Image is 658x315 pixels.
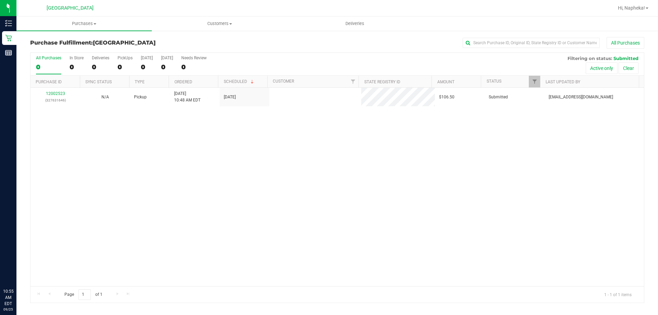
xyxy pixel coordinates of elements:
[7,260,27,281] iframe: Resource center
[549,94,613,100] span: [EMAIL_ADDRESS][DOMAIN_NAME]
[47,5,94,11] span: [GEOGRAPHIC_DATA]
[586,62,618,74] button: Active only
[487,79,501,84] a: Status
[70,63,84,71] div: 0
[20,259,28,267] iframe: Resource center unread badge
[619,62,638,74] button: Clear
[101,94,109,100] button: N/A
[135,80,145,84] a: Type
[46,91,65,96] a: 12002523
[181,63,207,71] div: 0
[613,56,638,61] span: Submitted
[118,63,133,71] div: 0
[618,5,645,11] span: Hi, Napheka!
[3,288,13,307] p: 10:55 AM EDT
[85,80,112,84] a: Sync Status
[152,21,287,27] span: Customers
[607,37,644,49] button: All Purchases
[5,35,12,41] inline-svg: Retail
[161,56,173,60] div: [DATE]
[546,80,580,84] a: Last Updated By
[59,289,108,300] span: Page of 1
[92,63,109,71] div: 0
[36,56,61,60] div: All Purchases
[101,95,109,99] span: Not Applicable
[30,40,235,46] h3: Purchase Fulfillment:
[16,21,152,27] span: Purchases
[489,94,508,100] span: Submitted
[16,16,152,31] a: Purchases
[141,56,153,60] div: [DATE]
[463,38,600,48] input: Search Purchase ID, Original ID, State Registry ID or Customer Name...
[35,97,76,104] p: (327631646)
[273,79,294,84] a: Customer
[5,49,12,56] inline-svg: Reports
[287,16,423,31] a: Deliveries
[161,63,173,71] div: 0
[3,307,13,312] p: 09/25
[529,76,540,87] a: Filter
[36,80,62,84] a: Purchase ID
[181,56,207,60] div: Needs Review
[599,289,637,300] span: 1 - 1 of 1 items
[93,39,156,46] span: [GEOGRAPHIC_DATA]
[224,94,236,100] span: [DATE]
[70,56,84,60] div: In Store
[118,56,133,60] div: PickUps
[347,76,358,87] a: Filter
[224,79,255,84] a: Scheduled
[152,16,287,31] a: Customers
[174,90,200,104] span: [DATE] 10:48 AM EDT
[92,56,109,60] div: Deliveries
[174,80,192,84] a: Ordered
[36,63,61,71] div: 0
[364,80,400,84] a: State Registry ID
[437,80,454,84] a: Amount
[5,20,12,27] inline-svg: Inventory
[439,94,454,100] span: $106.50
[568,56,612,61] span: Filtering on status:
[141,63,153,71] div: 0
[336,21,374,27] span: Deliveries
[134,94,147,100] span: Pickup
[78,289,91,300] input: 1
